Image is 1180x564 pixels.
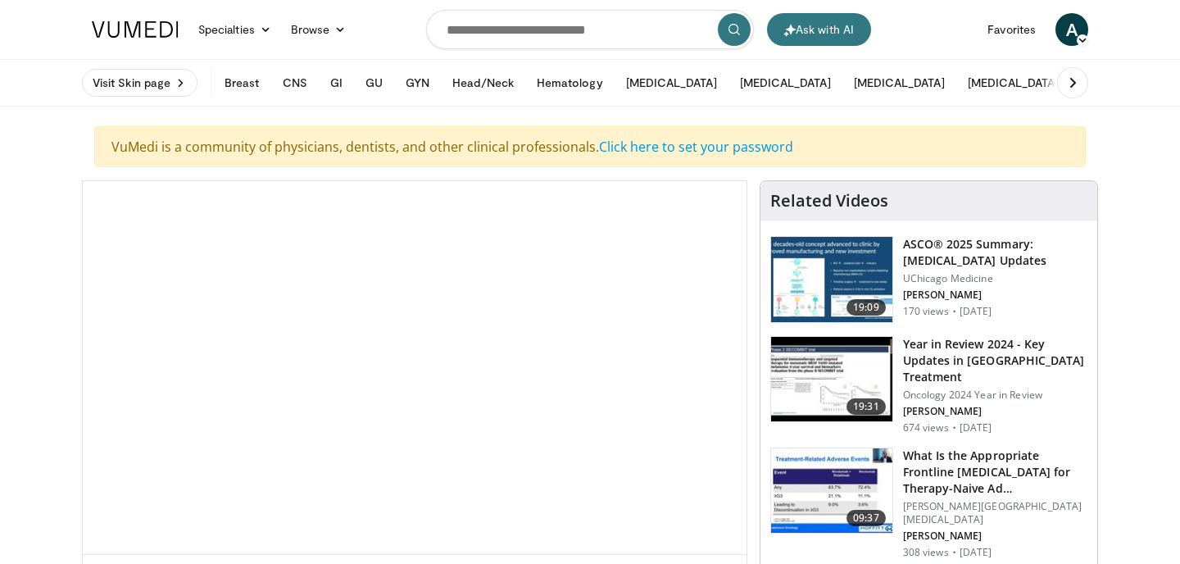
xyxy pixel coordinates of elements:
[952,305,956,318] div: ·
[960,305,992,318] p: [DATE]
[356,66,393,99] button: GU
[273,66,317,99] button: CNS
[771,337,892,422] img: 336fab2a-50e5-49f1-89a3-95f41fda7913.150x105_q85_crop-smart_upscale.jpg
[903,305,949,318] p: 170 views
[770,236,1087,323] a: 19:09 ASCO® 2025 Summary: [MEDICAL_DATA] Updates UChicago Medicine [PERSON_NAME] 170 views · [DATE]
[92,21,179,38] img: VuMedi Logo
[846,510,886,526] span: 09:37
[770,191,888,211] h4: Related Videos
[771,448,892,534] img: aa2e6036-43dd-49f6-96eb-df15ef5c5a23.150x105_q85_crop-smart_upscale.jpg
[903,272,1087,285] p: UChicago Medicine
[281,13,356,46] a: Browse
[616,66,727,99] button: [MEDICAL_DATA]
[903,448,1087,497] h3: What Is the Appropriate Frontline [MEDICAL_DATA] for Therapy-Naive Ad…
[730,66,841,99] button: [MEDICAL_DATA]
[903,236,1087,269] h3: ASCO® 2025 Summary: [MEDICAL_DATA] Updates
[94,126,1086,167] div: VuMedi is a community of physicians, dentists, and other clinical professionals.
[978,13,1046,46] a: Favorites
[903,289,1087,302] p: [PERSON_NAME]
[396,66,439,99] button: GYN
[770,336,1087,434] a: 19:31 Year in Review 2024 - Key Updates in [GEOGRAPHIC_DATA] Treatment Oncology 2024 Year in Revi...
[903,405,1087,418] p: [PERSON_NAME]
[903,336,1087,385] h3: Year in Review 2024 - Key Updates in [GEOGRAPHIC_DATA] Treatment
[903,389,1087,402] p: Oncology 2024 Year in Review
[846,299,886,316] span: 19:09
[960,546,992,559] p: [DATE]
[903,530,1087,543] p: [PERSON_NAME]
[903,421,949,434] p: 674 views
[771,237,892,322] img: e3f8699c-655a-40d7-9e09-ddaffb4702c0.150x105_q85_crop-smart_upscale.jpg
[215,66,269,99] button: Breast
[903,546,949,559] p: 308 views
[846,398,886,415] span: 19:31
[770,448,1087,559] a: 09:37 What Is the Appropriate Frontline [MEDICAL_DATA] for Therapy-Naive Ad… [PERSON_NAME][GEOGRA...
[767,13,871,46] button: Ask with AI
[83,181,747,555] video-js: Video Player
[903,500,1087,526] p: [PERSON_NAME][GEOGRAPHIC_DATA][MEDICAL_DATA]
[188,13,281,46] a: Specialties
[952,421,956,434] div: ·
[442,66,524,99] button: Head/Neck
[527,66,613,99] button: Hematology
[82,69,197,97] a: Visit Skin page
[958,66,1069,99] button: [MEDICAL_DATA]
[320,66,352,99] button: GI
[599,138,793,156] a: Click here to set your password
[1055,13,1088,46] a: A
[426,10,754,49] input: Search topics, interventions
[952,546,956,559] div: ·
[844,66,955,99] button: [MEDICAL_DATA]
[960,421,992,434] p: [DATE]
